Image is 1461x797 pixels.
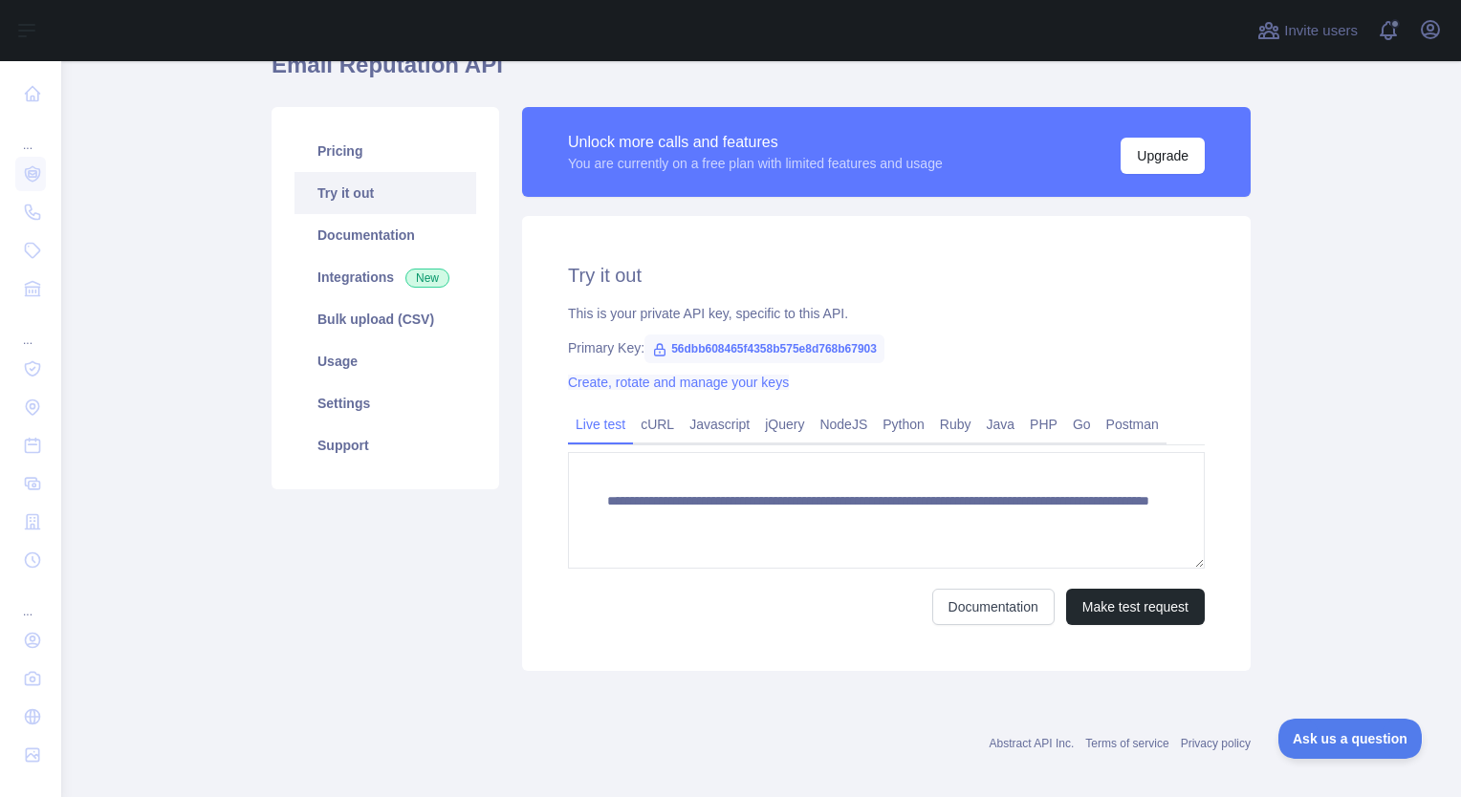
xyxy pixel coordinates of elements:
a: jQuery [757,409,812,440]
a: Python [875,409,932,440]
a: Javascript [682,409,757,440]
iframe: Toggle Customer Support [1278,719,1423,759]
button: Invite users [1254,15,1362,46]
button: Make test request [1066,589,1205,625]
a: Postman [1099,409,1167,440]
div: Unlock more calls and features [568,131,943,154]
a: Abstract API Inc. [990,737,1075,750]
div: Primary Key: [568,338,1205,357]
a: cURL [633,409,682,440]
div: This is your private API key, specific to this API. [568,304,1205,323]
h1: Email Reputation API [272,50,1251,96]
a: Ruby [932,409,979,440]
a: Privacy policy [1181,737,1251,750]
div: ... [15,115,46,153]
span: Invite users [1284,20,1358,42]
div: ... [15,310,46,348]
span: 56dbb608465f4358b575e8d768b67903 [644,334,884,363]
h2: Try it out [568,262,1205,289]
a: Support [294,424,476,466]
a: Live test [568,409,633,440]
div: You are currently on a free plan with limited features and usage [568,154,943,173]
a: Settings [294,382,476,424]
a: NodeJS [812,409,875,440]
a: Pricing [294,130,476,172]
a: Go [1065,409,1099,440]
a: PHP [1022,409,1065,440]
button: Upgrade [1121,138,1205,174]
a: Documentation [932,589,1055,625]
a: Bulk upload (CSV) [294,298,476,340]
a: Terms of service [1085,737,1168,750]
span: New [405,269,449,288]
a: Java [979,409,1023,440]
a: Documentation [294,214,476,256]
a: Usage [294,340,476,382]
a: Integrations New [294,256,476,298]
a: Create, rotate and manage your keys [568,375,789,390]
a: Try it out [294,172,476,214]
div: ... [15,581,46,619]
